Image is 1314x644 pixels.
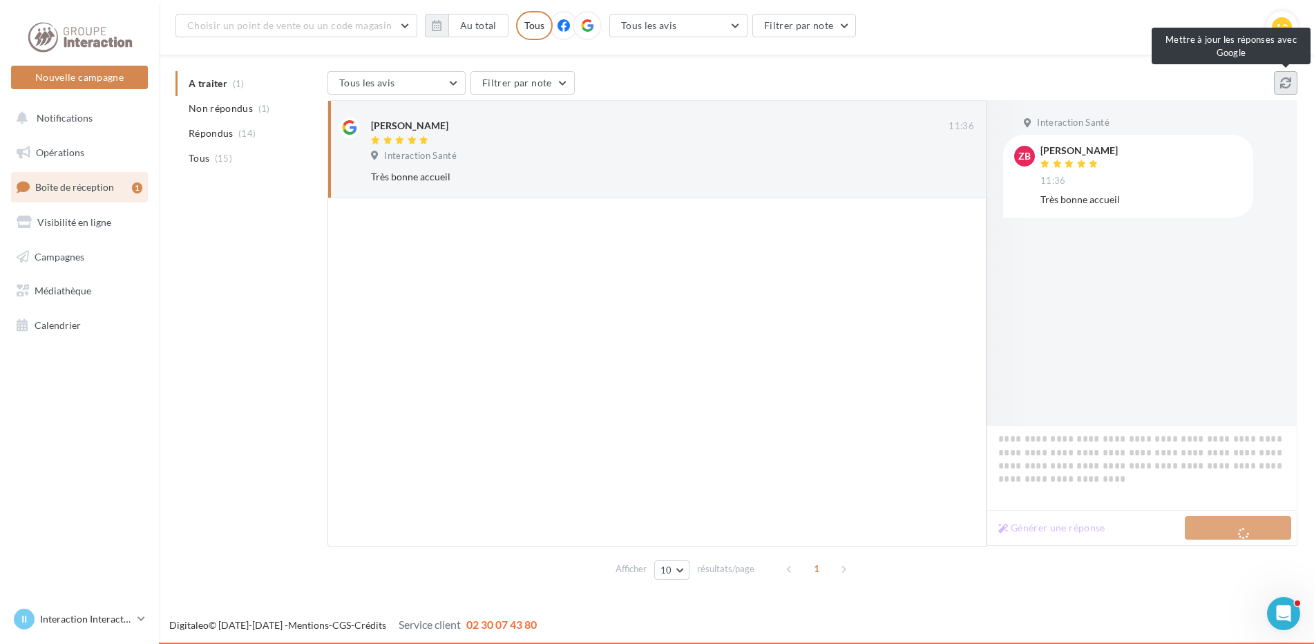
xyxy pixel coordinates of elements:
[1040,193,1242,207] div: Très bonne accueil
[11,606,148,632] a: II Interaction Interaction Santé - [GEOGRAPHIC_DATA]
[8,243,151,272] a: Campagnes
[609,14,748,37] button: Tous les avis
[466,618,537,631] span: 02 30 07 43 80
[35,250,84,262] span: Campagnes
[1152,28,1311,64] div: Mettre à jour les réponses avec Google
[37,112,93,124] span: Notifications
[35,181,114,193] span: Boîte de réception
[1018,149,1031,163] span: ZB
[189,102,253,115] span: Non répondus
[175,14,417,37] button: Choisir un point de vente ou un code magasin
[8,104,145,133] button: Notifications
[621,19,677,31] span: Tous les avis
[8,208,151,237] a: Visibilité en ligne
[11,66,148,89] button: Nouvelle campagne
[40,612,132,626] p: Interaction Interaction Santé - [GEOGRAPHIC_DATA]
[399,618,461,631] span: Service client
[35,319,81,331] span: Calendrier
[36,146,84,158] span: Opérations
[448,14,508,37] button: Au total
[1037,117,1110,129] span: Interaction Santé
[470,71,575,95] button: Filtrer par note
[654,560,689,580] button: 10
[752,14,857,37] button: Filtrer par note
[238,128,256,139] span: (14)
[697,562,754,576] span: résultats/page
[806,558,828,580] span: 1
[132,182,142,193] div: 1
[327,71,466,95] button: Tous les avis
[516,11,553,40] div: Tous
[258,103,270,114] span: (1)
[187,19,392,31] span: Choisir un point de vente ou un code magasin
[1040,175,1066,187] span: 11:36
[1267,597,1300,630] iframe: Intercom live chat
[384,150,457,162] span: Interaction Santé
[616,562,647,576] span: Afficher
[332,619,351,631] a: CGS
[425,14,508,37] button: Au total
[21,612,27,626] span: II
[8,172,151,202] a: Boîte de réception1
[37,216,111,228] span: Visibilité en ligne
[189,126,234,140] span: Répondus
[288,619,329,631] a: Mentions
[660,565,672,576] span: 10
[8,311,151,340] a: Calendrier
[189,151,209,165] span: Tous
[371,119,448,133] div: [PERSON_NAME]
[169,619,209,631] a: Digitaleo
[8,276,151,305] a: Médiathèque
[354,619,386,631] a: Crédits
[169,619,537,631] span: © [DATE]-[DATE] - - -
[339,77,395,88] span: Tous les avis
[35,285,91,296] span: Médiathèque
[949,120,974,133] span: 11:36
[371,170,884,184] div: Très bonne accueil
[215,153,232,164] span: (15)
[1040,146,1118,155] div: [PERSON_NAME]
[993,520,1111,536] button: Générer une réponse
[8,138,151,167] a: Opérations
